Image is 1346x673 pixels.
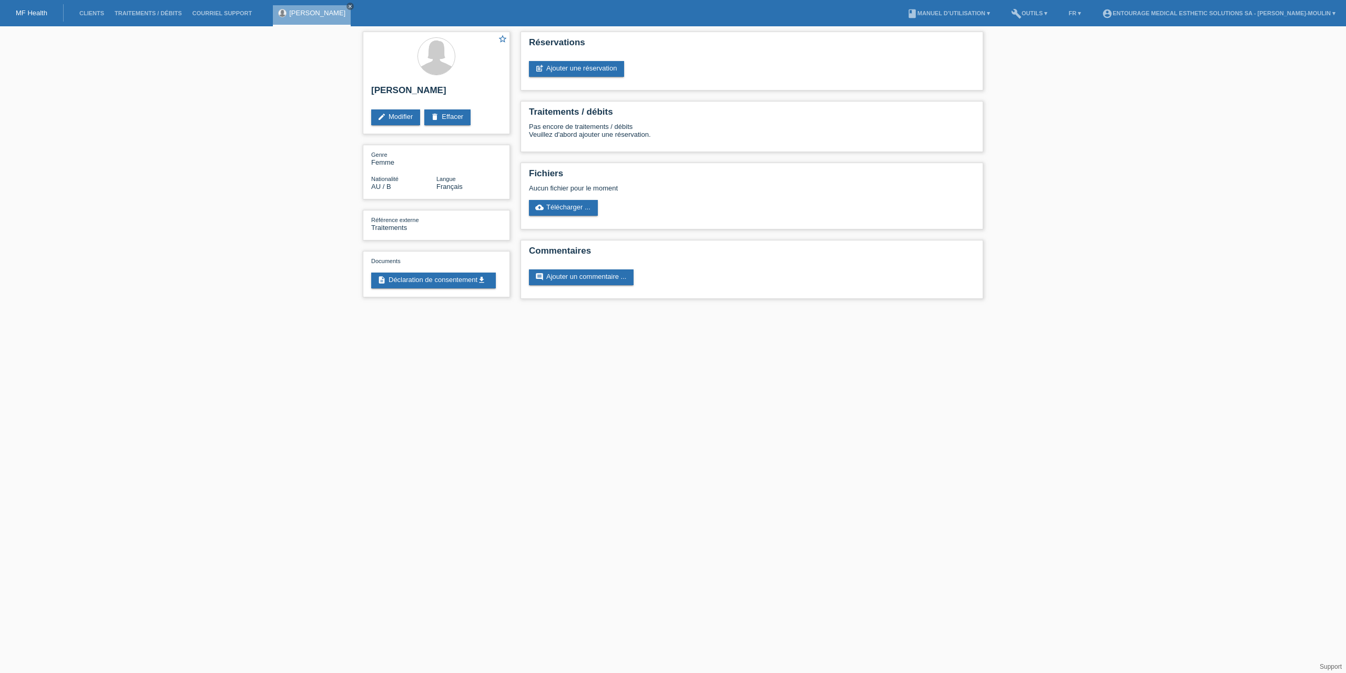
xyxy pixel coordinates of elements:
i: close [348,4,353,9]
div: Aucun fichier pour le moment [529,184,850,192]
span: Documents [371,258,401,264]
a: Clients [74,10,109,16]
a: [PERSON_NAME] [289,9,345,17]
span: Langue [436,176,456,182]
span: Genre [371,152,388,158]
h2: Réservations [529,37,975,53]
div: Traitements [371,216,436,232]
a: Support [1320,663,1342,670]
a: descriptionDéclaration de consentementget_app [371,273,496,288]
a: commentAjouter un commentaire ... [529,269,634,285]
h2: [PERSON_NAME] [371,85,502,101]
i: edit [378,113,386,121]
a: Courriel Support [187,10,257,16]
a: buildOutils ▾ [1006,10,1053,16]
a: post_addAjouter une réservation [529,61,624,77]
i: get_app [477,276,486,284]
a: deleteEffacer [424,109,471,125]
h2: Traitements / débits [529,107,975,123]
i: comment [535,273,544,281]
a: close [346,3,354,10]
a: cloud_uploadTélécharger ... [529,200,598,216]
i: account_circle [1102,8,1113,19]
i: star_border [498,34,507,44]
a: Traitements / débits [109,10,187,16]
span: Français [436,183,463,190]
div: Pas encore de traitements / débits Veuillez d'abord ajouter une réservation. [529,123,975,146]
i: book [907,8,917,19]
span: Référence externe [371,217,419,223]
i: post_add [535,64,544,73]
i: delete [431,113,439,121]
a: FR ▾ [1063,10,1086,16]
a: MF Health [16,9,47,17]
i: cloud_upload [535,203,544,212]
a: star_border [498,34,507,45]
i: description [378,276,386,284]
h2: Fichiers [529,168,975,184]
span: Australie / B / 09.07.2025 [371,183,391,190]
a: bookManuel d’utilisation ▾ [902,10,995,16]
div: Femme [371,150,436,166]
a: account_circleENTOURAGE Medical Esthetic Solutions SA - [PERSON_NAME]-Moulin ▾ [1097,10,1341,16]
span: Nationalité [371,176,399,182]
h2: Commentaires [529,246,975,262]
a: editModifier [371,109,420,125]
i: build [1011,8,1022,19]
